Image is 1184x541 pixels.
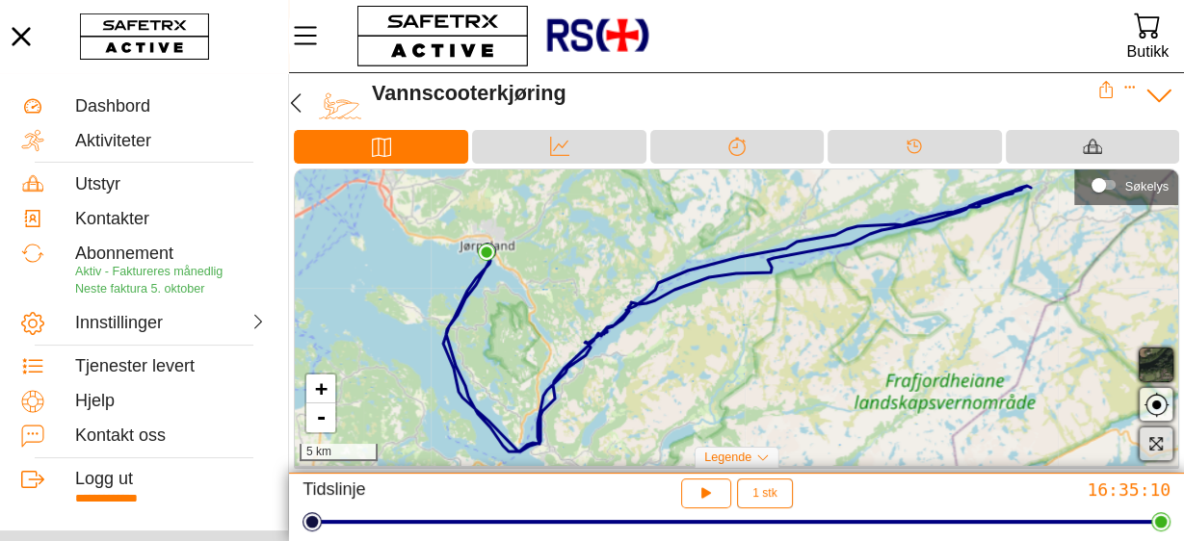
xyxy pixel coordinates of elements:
[318,81,362,125] img: JET_SKIING.svg
[315,376,328,400] font: +
[478,244,495,261] img: PathEnd.svg
[372,81,566,105] font: Vannscooterkjøring
[1126,43,1169,60] font: Butikk
[704,451,751,464] font: Legende
[21,172,44,195] img: Equipment.svg
[21,242,44,265] img: Subscription.svg
[21,129,44,152] img: Activities.svg
[752,486,776,500] font: 1 stk
[1124,179,1169,193] font: Søkelys
[1083,137,1102,156] img: Equipment_Black.svg
[479,243,496,260] img: PathStart.svg
[737,478,792,508] button: 1 stk
[75,131,151,150] font: Aktiviteter
[1006,130,1179,164] div: Utstyr
[1123,81,1137,94] button: Utvide
[75,174,120,193] font: Utstyr
[1084,170,1169,199] div: Søkelys
[75,356,195,375] font: Tjenester levert
[1087,479,1171,500] font: 16:35:10
[303,479,365,499] font: Tidslinje
[75,469,133,488] font: Logg ut
[21,390,44,413] img: Help.svg
[280,81,311,125] button: Tilbake
[75,313,163,332] font: Innstillinger
[21,425,44,448] img: ContactUs.svg
[828,130,1001,164] div: Tidslinje
[75,282,204,296] font: Neste faktura 5. oktober
[75,425,166,445] font: Kontakt oss
[544,5,650,67] img: RescueLogo.png
[294,130,468,164] div: Kart
[472,130,645,164] div: Data
[75,244,173,263] font: Abonnement
[306,374,335,403] a: Zoom inn
[75,265,223,278] font: Aktiv - Faktureres månedlig
[650,130,824,164] div: Splitter
[75,209,149,228] font: Kontakter
[75,391,115,410] font: Hjelp
[289,15,337,56] button: Meny
[306,403,335,432] a: Zoom ut
[306,445,331,458] font: 5 km
[75,96,150,116] font: Dashbord
[315,405,328,429] font: -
